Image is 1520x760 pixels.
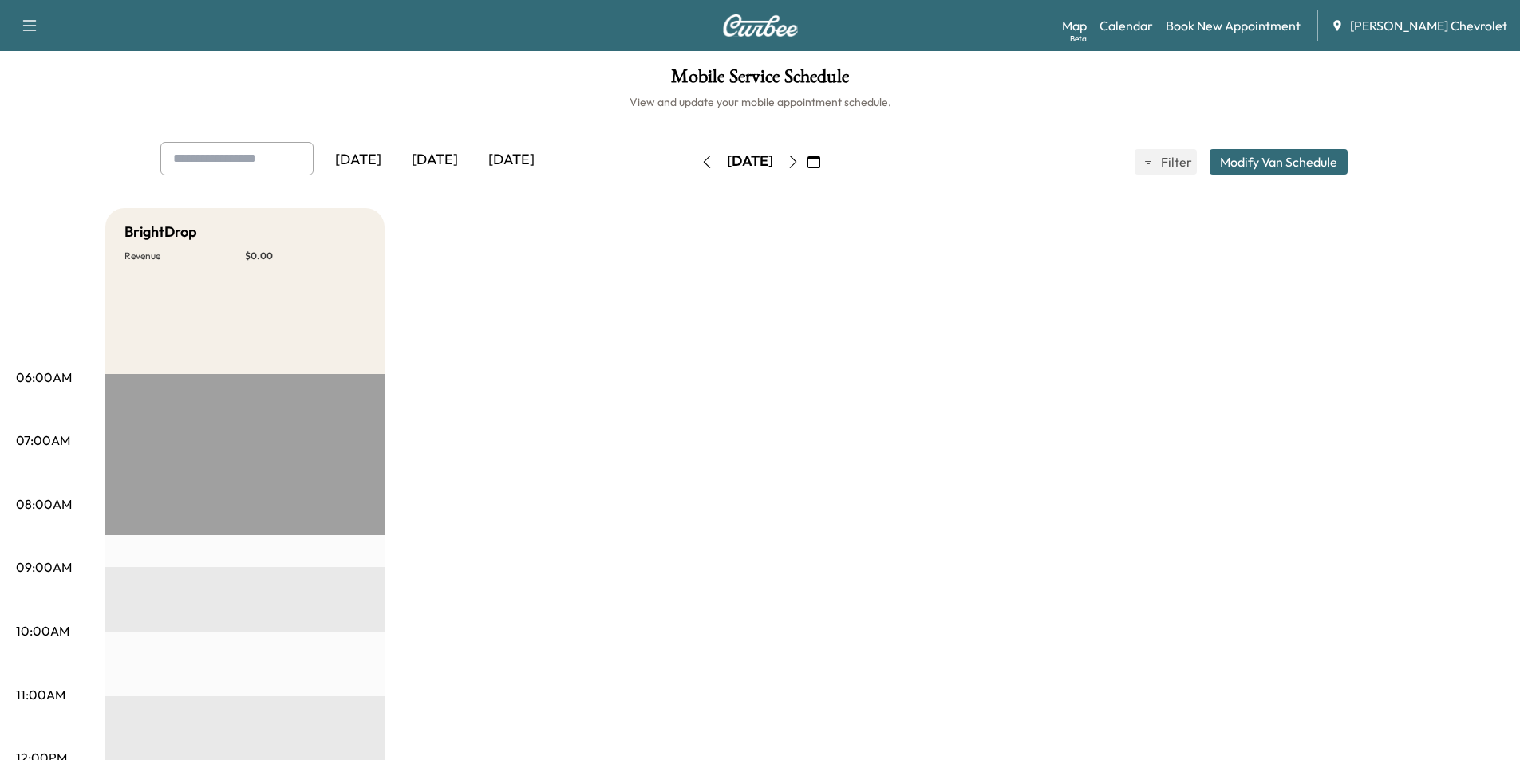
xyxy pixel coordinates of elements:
button: Modify Van Schedule [1210,149,1348,175]
h6: View and update your mobile appointment schedule. [16,94,1504,110]
span: [PERSON_NAME] Chevrolet [1350,16,1507,35]
p: Revenue [124,250,245,262]
p: 10:00AM [16,621,69,640]
button: Filter [1135,149,1197,175]
div: [DATE] [320,142,397,179]
p: 11:00AM [16,685,65,704]
p: $ 0.00 [245,250,365,262]
a: Book New Appointment [1166,16,1301,35]
p: 07:00AM [16,431,70,450]
p: 06:00AM [16,368,72,387]
div: [DATE] [397,142,473,179]
a: Calendar [1100,16,1153,35]
span: Filter [1161,152,1190,171]
div: [DATE] [727,152,773,171]
div: [DATE] [473,142,550,179]
img: Curbee Logo [722,14,799,37]
a: MapBeta [1062,16,1087,35]
h5: BrightDrop [124,221,197,243]
div: Beta [1070,33,1087,45]
p: 08:00AM [16,494,72,514]
h1: Mobile Service Schedule [16,67,1504,94]
p: 09:00AM [16,557,72,577]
